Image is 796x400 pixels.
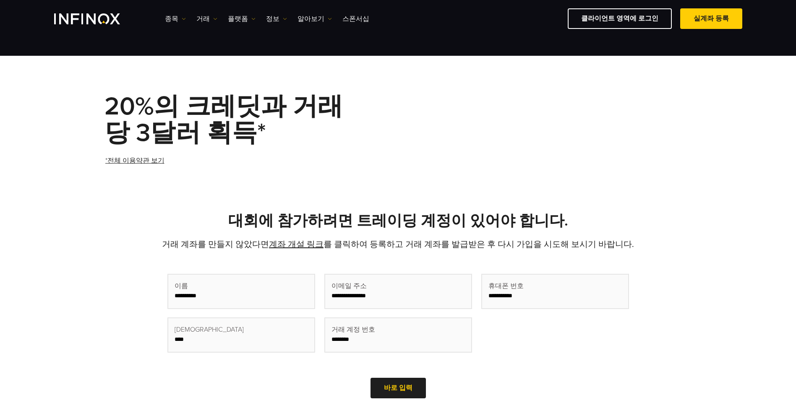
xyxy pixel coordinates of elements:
a: 알아보기 [298,14,332,24]
a: 계좌 개설 링크 [269,239,324,249]
a: 종목 [165,14,186,24]
a: 거래 [196,14,217,24]
strong: 대회에 참가하려면 트레이딩 계정이 있어야 합니다. [228,212,568,230]
a: *전체 이용약관 보기 [104,151,165,171]
a: 클라이언트 영역에 로그인 [568,8,672,29]
a: 실계좌 등록 [680,8,742,29]
a: 정보 [266,14,287,24]
strong: 20%의 크레딧과 거래당 3달러 획득* [104,91,343,148]
a: 플랫폼 [228,14,256,24]
a: 스폰서십 [342,14,369,24]
span: 거래 계정 번호 [331,325,375,335]
a: 바로 입력 [371,378,426,398]
span: 휴대폰 번호 [488,281,524,291]
span: [DEMOGRAPHIC_DATA] [175,325,244,335]
span: 이메일 주소 [331,281,367,291]
p: 거래 계좌를 만들지 않았다면 를 클릭하여 등록하고 거래 계좌를 발급받은 후 다시 가입을 시도해 보시기 바랍니다. [104,239,692,250]
span: 이름 [175,281,188,291]
a: INFINOX Logo [54,13,140,24]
